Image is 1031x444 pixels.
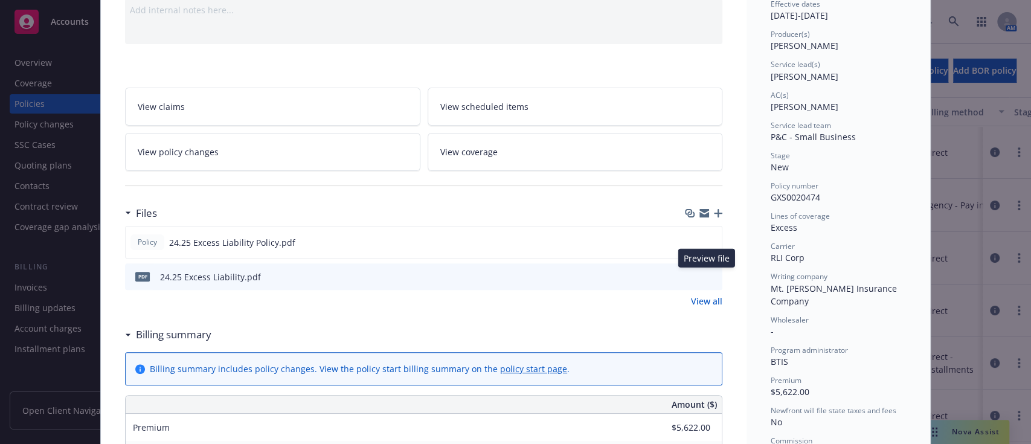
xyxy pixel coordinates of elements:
[771,211,830,221] span: Lines of coverage
[771,315,809,325] span: Wholesaler
[771,386,809,397] span: $5,622.00
[771,29,810,39] span: Producer(s)
[687,236,696,249] button: download file
[125,327,211,343] div: Billing summary
[125,205,157,221] div: Files
[706,236,717,249] button: preview file
[428,133,723,171] a: View coverage
[771,416,782,428] span: No
[771,375,801,385] span: Premium
[771,252,805,263] span: RLI Corp
[771,356,788,367] span: BTIS
[687,271,697,283] button: download file
[771,283,899,307] span: Mt. [PERSON_NAME] Insurance Company
[771,241,795,251] span: Carrier
[138,100,185,113] span: View claims
[771,405,896,416] span: Newfront will file state taxes and fees
[500,363,567,375] a: policy start page
[135,272,150,281] span: pdf
[771,71,838,82] span: [PERSON_NAME]
[130,4,718,16] div: Add internal notes here...
[771,90,789,100] span: AC(s)
[125,88,420,126] a: View claims
[136,327,211,343] h3: Billing summary
[771,191,820,203] span: GXS0020474
[771,345,848,355] span: Program administrator
[771,40,838,51] span: [PERSON_NAME]
[678,249,735,268] div: Preview file
[639,419,718,437] input: 0.00
[133,422,170,433] span: Premium
[771,181,818,191] span: Policy number
[136,205,157,221] h3: Files
[691,295,722,307] a: View all
[771,131,856,143] span: P&C - Small Business
[771,326,774,337] span: -
[169,236,295,249] span: 24.25 Excess Liability Policy.pdf
[138,146,219,158] span: View policy changes
[771,120,831,130] span: Service lead team
[440,146,498,158] span: View coverage
[428,88,723,126] a: View scheduled items
[771,59,820,69] span: Service lead(s)
[771,271,827,282] span: Writing company
[771,101,838,112] span: [PERSON_NAME]
[707,271,718,283] button: preview file
[771,221,906,234] div: Excess
[135,237,159,248] span: Policy
[125,133,420,171] a: View policy changes
[160,271,261,283] div: 24.25 Excess Liability.pdf
[771,161,789,173] span: New
[771,150,790,161] span: Stage
[672,398,717,411] span: Amount ($)
[440,100,528,113] span: View scheduled items
[150,362,570,375] div: Billing summary includes policy changes. View the policy start billing summary on the .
